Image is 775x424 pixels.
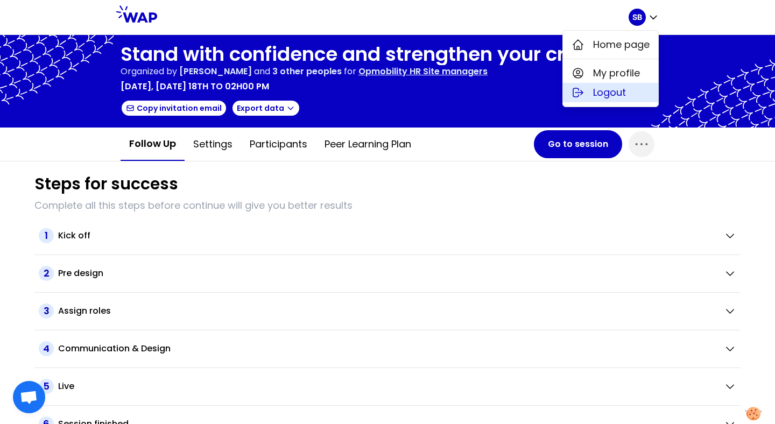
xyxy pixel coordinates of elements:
h1: Steps for success [34,174,178,194]
button: Follow up [121,128,185,161]
span: Home page [593,37,650,52]
button: Peer learning plan [316,128,420,160]
h2: Kick off [58,229,90,242]
span: My profile [593,66,640,81]
p: Complete all this steps before continue will give you better results [34,198,741,213]
div: SB [562,30,659,107]
span: 3 other peoples [272,65,342,77]
button: 2Pre design [39,266,736,281]
h2: Assign roles [58,305,111,317]
span: 5 [39,379,54,394]
button: Participants [241,128,316,160]
button: 4Communication & Design [39,341,736,356]
button: Copy invitation email [121,100,227,117]
p: [DATE], [DATE] 18th to 02h00 pm [121,80,269,93]
p: Opmobility HR Site managers [358,65,488,78]
span: Logout [593,85,626,100]
h2: Pre design [58,267,103,280]
span: [PERSON_NAME] [179,65,252,77]
span: 3 [39,303,54,319]
button: 1Kick off [39,228,736,243]
span: 4 [39,341,54,356]
span: 2 [39,266,54,281]
p: for [344,65,356,78]
p: and [179,65,342,78]
h2: Communication & Design [58,342,171,355]
div: Open chat [13,381,45,413]
button: 5Live [39,379,736,394]
button: SB [629,9,659,26]
button: Go to session [534,130,622,158]
p: Organized by [121,65,177,78]
button: 3Assign roles [39,303,736,319]
button: Settings [185,128,241,160]
p: SB [632,12,642,23]
h1: Stand with confidence and strengthen your credibility [121,44,643,65]
h2: Live [58,380,74,393]
button: Export data [231,100,300,117]
span: 1 [39,228,54,243]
